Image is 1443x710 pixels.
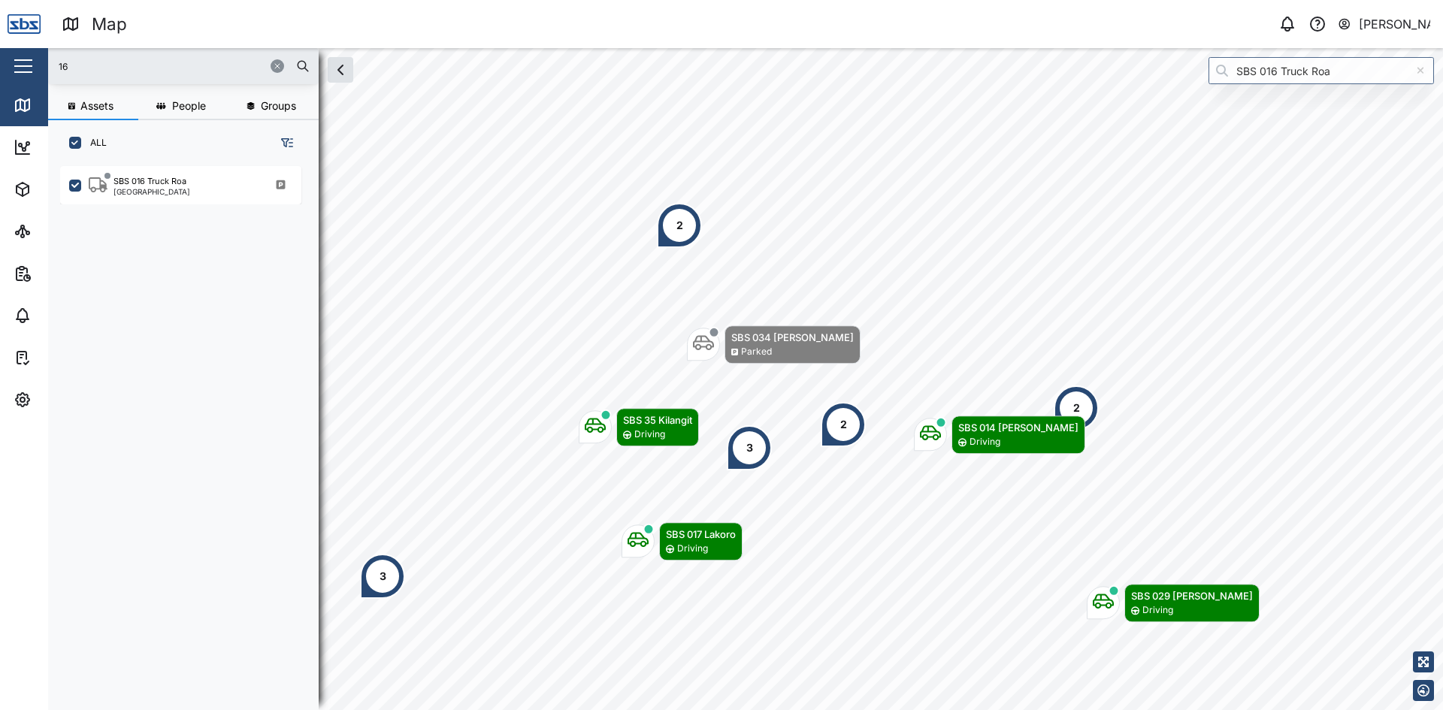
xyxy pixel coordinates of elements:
div: Driving [970,435,1000,449]
span: Assets [80,101,113,111]
div: SBS 014 [PERSON_NAME] [958,420,1078,435]
div: 3 [380,568,386,585]
div: Driving [1142,603,1173,618]
div: Map marker [360,554,405,599]
div: Reports [39,265,90,282]
div: Map marker [1054,385,1099,431]
div: SBS 034 [PERSON_NAME] [731,330,854,345]
div: SBS 016 Truck Roa [113,175,186,188]
div: Settings [39,391,92,408]
div: Map marker [622,522,743,560]
div: 2 [676,217,683,234]
div: Alarms [39,307,86,324]
button: [PERSON_NAME] [1337,14,1431,35]
div: Assets [39,181,86,198]
div: [GEOGRAPHIC_DATA] [113,188,190,195]
input: Search by People, Asset, Geozone or Place [1209,57,1434,84]
div: Map [92,11,127,38]
canvas: Map [48,48,1443,710]
div: Sites [39,223,75,240]
div: Map marker [914,415,1085,454]
div: 2 [1073,400,1080,416]
label: ALL [81,137,107,149]
div: Map marker [821,402,866,447]
div: [PERSON_NAME] [1359,15,1431,34]
div: Map marker [579,408,699,446]
div: SBS 017 Lakoro [666,527,736,542]
div: grid [60,161,318,698]
div: Parked [741,345,772,359]
input: Search assets or drivers [57,55,310,77]
div: Map marker [687,325,861,364]
div: Map marker [1087,584,1260,622]
div: Map marker [657,203,702,248]
div: Driving [677,542,708,556]
span: Groups [261,101,296,111]
div: Driving [634,428,665,442]
div: Dashboard [39,139,107,156]
div: 3 [746,440,753,456]
div: SBS 35 Kilangit [623,412,692,428]
div: SBS 029 [PERSON_NAME] [1131,588,1253,603]
div: Tasks [39,349,80,366]
div: Map [39,97,73,113]
span: People [172,101,206,111]
div: 2 [840,416,847,433]
div: Map marker [727,425,772,470]
img: Main Logo [8,8,41,41]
